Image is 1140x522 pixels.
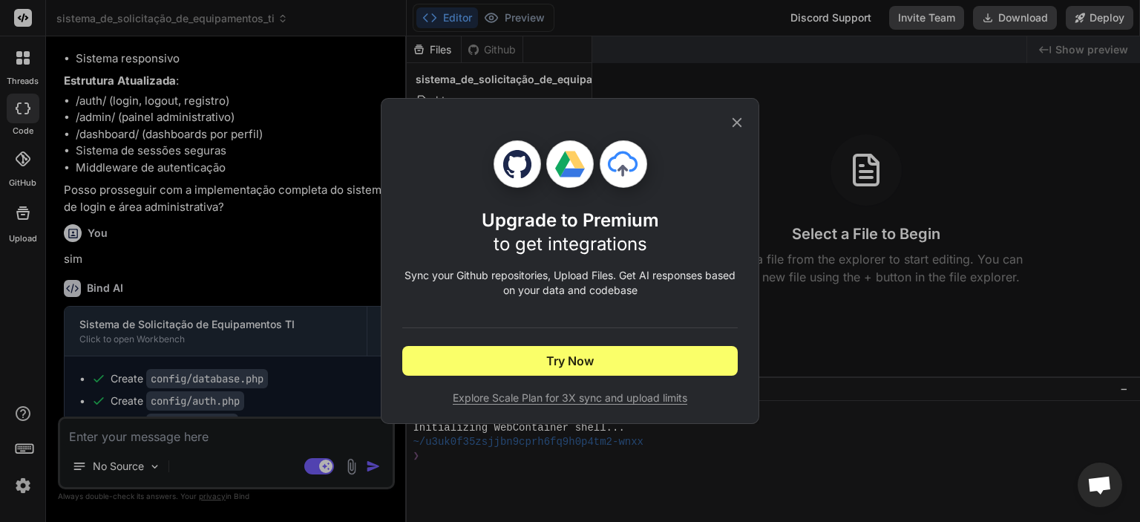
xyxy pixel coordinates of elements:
div: Bate-papo aberto [1078,463,1122,507]
span: to get integrations [494,233,647,255]
h1: Upgrade to Premium [482,209,659,256]
span: Try Now [546,352,594,370]
button: Try Now [402,346,738,376]
p: Sync your Github repositories, Upload Files. Get AI responses based on your data and codebase [402,268,738,298]
span: Explore Scale Plan for 3X sync and upload limits [402,391,738,405]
